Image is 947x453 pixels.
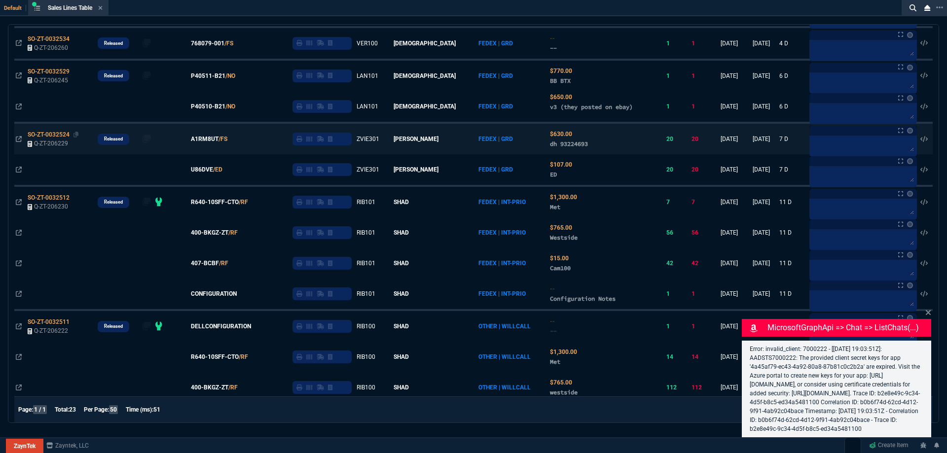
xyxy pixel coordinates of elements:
nx-icon: Open In Opposite Panel [16,103,22,110]
span: LAN101 [357,72,378,79]
td: 1 [690,60,719,91]
span: P40510-B21 [191,102,225,111]
a: /RF [219,259,228,268]
td: 1 [665,27,691,60]
span: A1RM8UT [191,135,219,143]
nx-fornida-erp-notes: number [143,41,151,48]
span: [PERSON_NAME] [394,166,438,173]
td: 1 [665,60,691,91]
span: Westside [550,234,578,241]
span: Quoted Cost [550,224,572,231]
span: -- [550,44,557,52]
span: SO-ZT-0032534 [28,35,70,42]
nx-fornida-erp-notes: number [143,137,151,143]
span: Time (ms): [126,406,153,413]
td: [DATE] [751,186,778,217]
span: [PERSON_NAME] [394,136,438,142]
td: 7 D [778,123,807,154]
a: /RF [228,228,238,237]
td: [DATE] [751,248,778,279]
span: Quoted Cost [550,255,569,262]
span: Quoted Cost [550,194,577,201]
nx-icon: Open In Opposite Panel [16,40,22,47]
nx-icon: Open In Opposite Panel [16,290,22,297]
nx-icon: Open In Opposite Panel [16,199,22,206]
span: -- [550,327,557,335]
span: RIB101 [357,199,375,206]
td: [DATE] [751,279,778,310]
a: /RF [239,352,248,361]
span: OTHER | WILLCALL [478,384,531,391]
span: RIB101 [357,260,375,267]
span: 51 [153,406,160,413]
nx-icon: Open In Opposite Panel [16,136,22,142]
span: SO-ZT-0032529 [28,68,70,75]
a: /RF [228,383,238,392]
td: 1 [690,27,719,60]
nx-icon: Search [906,2,920,14]
span: Per Page: [84,406,109,413]
span: Total: [55,406,69,413]
td: 4 D [778,27,807,60]
span: 407-BCBF [191,259,219,268]
a: Create Item [865,438,912,453]
span: westside [550,388,578,396]
p: Error: invalid_client: 7000222 - [[DATE] 19:03:51Z]: AADSTS7000222: The provided client secret ke... [750,345,923,433]
span: FEDEX | INT-PRIO [478,290,526,297]
span: Quoted Cost [550,348,577,355]
span: v3 (they posted on ebay) [550,103,633,110]
td: 1 [665,310,691,342]
span: Met [550,358,560,365]
span: 400-BKGZ-ZT [191,228,228,237]
a: /NO [225,71,235,80]
span: Quoted Cost [550,35,555,42]
span: ED [550,171,557,178]
a: /ED [213,165,222,174]
span: 23 [69,406,76,413]
td: 6 D [778,60,807,91]
td: 11 D [778,279,807,310]
p: MicrosoftGraphApi => chat => listChats(...) [767,322,929,334]
span: Configuration Notes [550,295,616,302]
td: [DATE] [719,60,751,91]
td: 14 [690,342,719,372]
td: 112 [690,372,719,403]
span: SHAD [394,229,409,236]
td: 1 [690,310,719,342]
a: msbcCompanyName [43,441,92,450]
span: 1 / 1 [33,405,47,414]
p: Released [104,39,123,47]
span: SO-ZT-0032512 [28,194,70,201]
span: FEDEX | GRD [478,72,513,79]
a: /NO [225,102,235,111]
span: FEDEX | GRD [478,166,513,173]
span: DELLCONFIGURATION [191,322,251,331]
span: SHAD [394,323,409,330]
td: 56 [690,217,719,248]
td: 20 [665,123,691,154]
nx-icon: Open In Opposite Panel [16,323,22,330]
span: SO-ZT-0032511 [28,318,70,325]
span: FEDEX | GRD [478,40,513,47]
span: R640-10SFF-CTO [191,198,239,207]
td: [DATE] [751,154,778,186]
span: dh 93224693 [550,140,588,147]
td: 1 [665,91,691,123]
span: [DEMOGRAPHIC_DATA] [394,40,456,47]
span: CONFIGURATION [191,289,237,298]
p: Released [104,322,123,330]
td: 7 [665,186,691,217]
a: /RF [239,198,248,207]
nx-icon: Open In Opposite Panel [16,72,22,79]
td: [DATE] [719,91,751,123]
td: [DATE] [719,217,751,248]
td: 20 [690,123,719,154]
td: 1 [665,279,691,310]
td: [DATE] [719,186,751,217]
td: [DATE] [751,217,778,248]
span: Quoted Cost [550,285,555,292]
nx-icon: Open New Tab [936,3,943,12]
nx-icon: Open In Opposite Panel [16,166,22,173]
nx-fornida-erp-notes: number [143,324,151,331]
span: Met [550,203,560,210]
